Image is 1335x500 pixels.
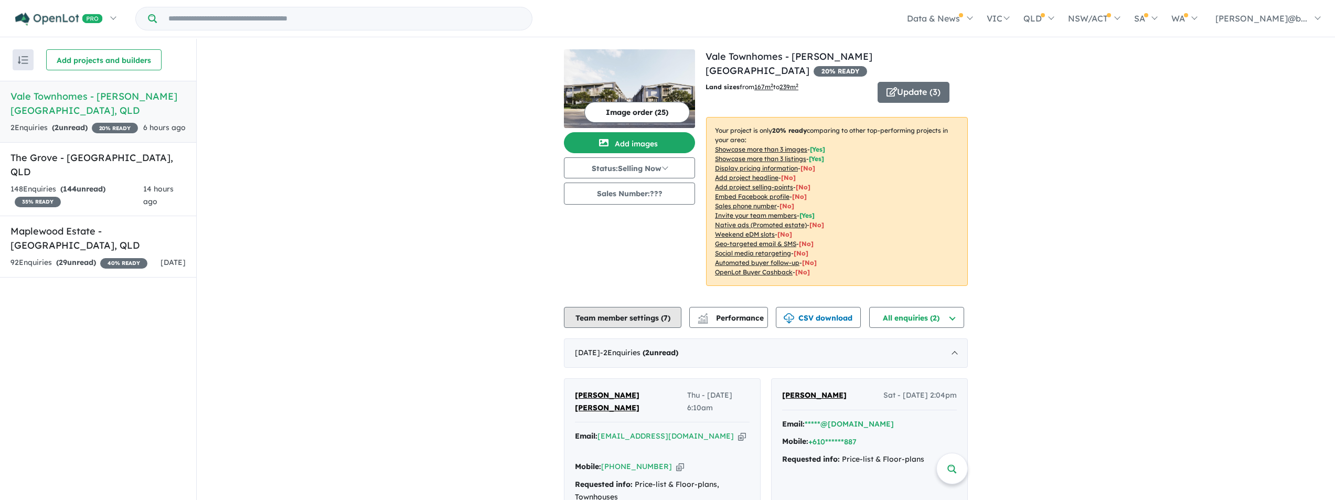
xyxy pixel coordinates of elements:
[795,268,810,276] span: [No]
[802,259,817,267] span: [No]
[699,313,764,323] span: Performance
[715,211,797,219] u: Invite your team members
[575,389,687,414] a: [PERSON_NAME] [PERSON_NAME]
[706,117,968,286] p: Your project is only comparing to other top-performing projects in your area: - - - - - - - - - -...
[792,193,807,200] span: [ No ]
[794,249,808,257] span: [No]
[645,348,649,357] span: 2
[878,82,949,103] button: Update (3)
[715,249,791,257] u: Social media retargeting
[601,462,672,471] a: [PHONE_NUMBER]
[600,348,678,357] span: - 2 Enquir ies
[18,56,28,64] img: sort.svg
[564,49,695,128] img: Vale Townhomes - Bray Park
[706,50,872,77] a: Vale Townhomes - [PERSON_NAME][GEOGRAPHIC_DATA]
[800,164,815,172] span: [ No ]
[664,313,668,323] span: 7
[143,184,174,206] span: 14 hours ago
[698,316,708,323] img: bar-chart.svg
[773,83,798,91] span: to
[575,462,601,471] strong: Mobile:
[869,307,964,328] button: All enquiries (2)
[100,258,147,269] span: 40 % READY
[715,259,799,267] u: Automated buyer follow-up
[715,164,798,172] u: Display pricing information
[779,202,794,210] span: [ No ]
[715,145,807,153] u: Showcase more than 3 images
[779,83,798,91] u: 239 m
[796,183,810,191] span: [ No ]
[698,313,708,319] img: line-chart.svg
[771,82,773,88] sup: 2
[810,145,825,153] span: [ Yes ]
[715,230,775,238] u: Weekend eDM slots
[782,390,847,400] span: [PERSON_NAME]
[10,183,143,208] div: 148 Enquir ies
[159,7,530,30] input: Try estate name, suburb, builder or developer
[15,197,61,207] span: 35 % READY
[10,89,186,118] h5: Vale Townhomes - [PERSON_NAME][GEOGRAPHIC_DATA] , QLD
[564,307,681,328] button: Team member settings (7)
[782,389,847,402] a: [PERSON_NAME]
[715,202,777,210] u: Sales phone number
[754,83,773,91] u: 167 m
[564,132,695,153] button: Add images
[781,174,796,182] span: [ No ]
[814,66,867,77] span: 20 % READY
[575,431,597,441] strong: Email:
[809,155,824,163] span: [ Yes ]
[584,102,690,123] button: Image order (25)
[55,123,59,132] span: 2
[56,258,96,267] strong: ( unread)
[575,480,633,489] strong: Requested info:
[784,313,794,324] img: download icon
[676,461,684,472] button: Copy
[46,49,162,70] button: Add projects and builders
[782,454,840,464] strong: Requested info:
[715,155,806,163] u: Showcase more than 3 listings
[63,184,77,194] span: 144
[809,221,824,229] span: [No]
[706,83,740,91] b: Land sizes
[687,389,750,414] span: Thu - [DATE] 6:10am
[715,183,793,191] u: Add project selling-points
[772,126,807,134] b: 20 % ready
[715,268,793,276] u: OpenLot Buyer Cashback
[143,123,186,132] span: 6 hours ago
[715,221,807,229] u: Native ads (Promoted estate)
[59,258,67,267] span: 29
[715,240,796,248] u: Geo-targeted email & SMS
[161,258,186,267] span: [DATE]
[10,122,138,134] div: 2 Enquir ies
[715,174,778,182] u: Add project headline
[799,211,815,219] span: [ Yes ]
[782,437,808,446] strong: Mobile:
[564,157,695,178] button: Status:Selling Now
[738,431,746,442] button: Copy
[689,307,768,328] button: Performance
[883,389,957,402] span: Sat - [DATE] 2:04pm
[564,183,695,205] button: Sales Number:???
[60,184,105,194] strong: ( unread)
[15,13,103,26] img: Openlot PRO Logo White
[597,431,734,441] a: [EMAIL_ADDRESS][DOMAIN_NAME]
[92,123,138,133] span: 20 % READY
[796,82,798,88] sup: 2
[10,151,186,179] h5: The Grove - [GEOGRAPHIC_DATA] , QLD
[10,224,186,252] h5: Maplewood Estate - [GEOGRAPHIC_DATA] , QLD
[575,390,639,412] span: [PERSON_NAME] [PERSON_NAME]
[782,419,805,429] strong: Email:
[715,193,789,200] u: Embed Facebook profile
[799,240,814,248] span: [No]
[777,230,792,238] span: [No]
[643,348,678,357] strong: ( unread)
[776,307,861,328] button: CSV download
[52,123,88,132] strong: ( unread)
[782,453,957,466] div: Price-list & Floor-plans
[706,82,870,92] p: from
[564,338,968,368] div: [DATE]
[10,257,147,269] div: 92 Enquir ies
[1215,13,1307,24] span: [PERSON_NAME]@b...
